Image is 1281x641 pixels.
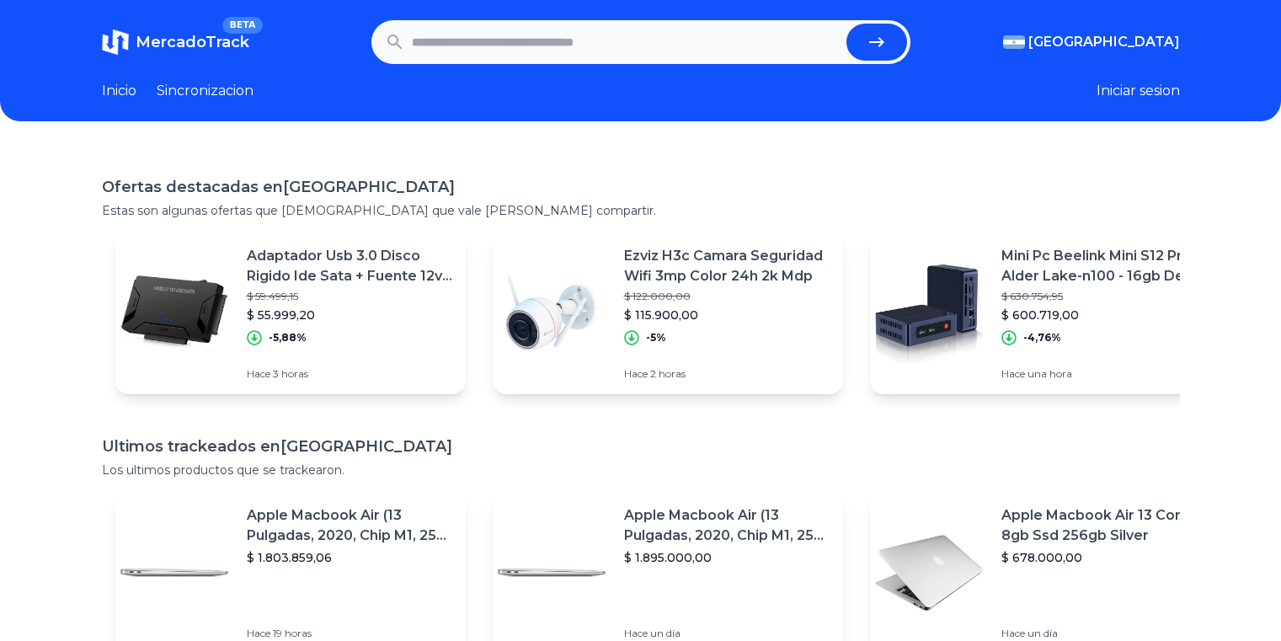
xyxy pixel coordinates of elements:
[102,175,1180,199] h1: Ofertas destacadas en [GEOGRAPHIC_DATA]
[624,307,830,323] p: $ 115.900,00
[624,290,830,303] p: $ 122.000,00
[870,254,988,372] img: Featured image
[1001,549,1207,566] p: $ 678.000,00
[1001,367,1207,381] p: Hace una hora
[1001,246,1207,286] p: Mini Pc Beelink Mini S12 Pro Alder Lake-n100 - 16gb De Ram - 500gb - 220v
[247,505,452,546] p: Apple Macbook Air (13 Pulgadas, 2020, Chip M1, 256 Gb De Ssd, 8 Gb De Ram) - Plata
[247,627,452,640] p: Hace 19 horas
[624,549,830,566] p: $ 1.895.000,00
[1003,32,1180,52] button: [GEOGRAPHIC_DATA]
[1001,505,1207,546] p: Apple Macbook Air 13 Core I5 8gb Ssd 256gb Silver
[1001,627,1207,640] p: Hace un día
[493,232,843,394] a: Featured imageEzviz H3c Camara Seguridad Wifi 3mp Color 24h 2k Mdp$ 122.000,00$ 115.900,00-5%Hace...
[115,232,466,394] a: Featured imageAdaptador Usb 3.0 Disco Rigido Ide Sata + Fuente 12v 2a$ 59.499,15$ 55.999,20-5,88%...
[493,254,611,372] img: Featured image
[1028,32,1180,52] span: [GEOGRAPHIC_DATA]
[247,307,452,323] p: $ 55.999,20
[102,29,249,56] a: MercadoTrackBETA
[624,367,830,381] p: Hace 2 horas
[624,246,830,286] p: Ezviz H3c Camara Seguridad Wifi 3mp Color 24h 2k Mdp
[247,290,452,303] p: $ 59.499,15
[136,33,249,51] span: MercadoTrack
[102,435,1180,458] h1: Ultimos trackeados en [GEOGRAPHIC_DATA]
[1001,307,1207,323] p: $ 600.719,00
[115,254,233,372] img: Featured image
[1097,81,1180,101] button: Iniciar sesion
[247,549,452,566] p: $ 1.803.859,06
[624,505,830,546] p: Apple Macbook Air (13 Pulgadas, 2020, Chip M1, 256 Gb De Ssd, 8 Gb De Ram) - Plata
[102,462,1180,478] p: Los ultimos productos que se trackearon.
[247,367,452,381] p: Hace 3 horas
[102,29,129,56] img: MercadoTrack
[870,514,988,632] img: Featured image
[493,514,611,632] img: Featured image
[624,627,830,640] p: Hace un día
[870,232,1220,394] a: Featured imageMini Pc Beelink Mini S12 Pro Alder Lake-n100 - 16gb De Ram - 500gb - 220v$ 630.754,...
[1023,331,1061,345] p: -4,76%
[102,202,1180,219] p: Estas son algunas ofertas que [DEMOGRAPHIC_DATA] que vale [PERSON_NAME] compartir.
[269,331,307,345] p: -5,88%
[1003,35,1025,49] img: Argentina
[102,81,136,101] a: Inicio
[1001,290,1207,303] p: $ 630.754,95
[115,514,233,632] img: Featured image
[247,246,452,286] p: Adaptador Usb 3.0 Disco Rigido Ide Sata + Fuente 12v 2a
[157,81,254,101] a: Sincronizacion
[222,17,262,34] span: BETA
[646,331,666,345] p: -5%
